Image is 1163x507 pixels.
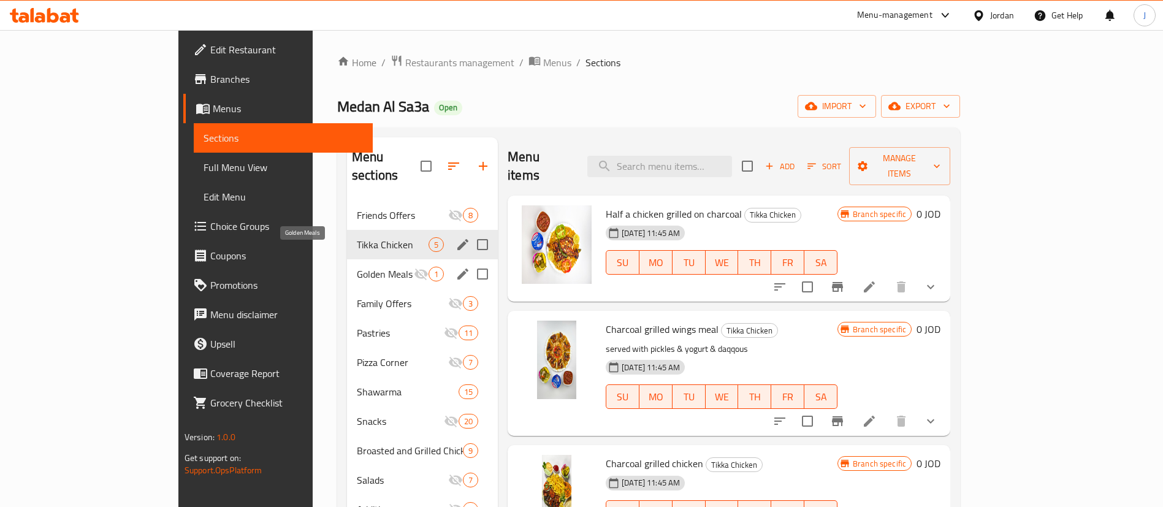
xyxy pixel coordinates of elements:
[760,157,799,176] span: Add item
[459,414,478,429] div: items
[673,250,706,275] button: TU
[673,384,706,409] button: TU
[357,355,448,370] div: Pizza Corner
[849,147,951,185] button: Manage items
[706,457,763,472] div: Tikka Chicken
[459,384,478,399] div: items
[183,359,373,388] a: Coverage Report
[454,265,472,283] button: edit
[463,445,478,457] span: 9
[357,443,463,458] span: Broasted and Grilled Chicken
[848,208,911,220] span: Branch specific
[771,250,804,275] button: FR
[881,95,960,118] button: export
[210,307,363,322] span: Menu disclaimer
[216,429,235,445] span: 1.0.0
[887,406,916,436] button: delete
[357,208,448,223] span: Friends Offers
[804,157,844,176] button: Sort
[917,455,940,472] h6: 0 JOD
[347,348,498,377] div: Pizza Corner7
[463,475,478,486] span: 7
[776,254,799,272] span: FR
[183,35,373,64] a: Edit Restaurant
[183,270,373,300] a: Promotions
[183,94,373,123] a: Menus
[528,55,571,71] a: Menus
[606,320,719,338] span: Charcoal grilled wings meal
[210,248,363,263] span: Coupons
[463,210,478,221] span: 8
[848,324,911,335] span: Branch specific
[347,436,498,465] div: Broasted and Grilled Chicken9
[606,250,639,275] button: SU
[347,230,498,259] div: Tikka Chicken5edit
[859,151,941,181] span: Manage items
[677,254,701,272] span: TU
[204,160,363,175] span: Full Menu View
[706,250,739,275] button: WE
[347,465,498,495] div: Salads7
[429,239,443,251] span: 5
[916,272,945,302] button: show more
[508,148,573,185] h2: Menu items
[463,296,478,311] div: items
[434,102,462,113] span: Open
[357,384,459,399] div: Shawarma
[357,414,444,429] span: Snacks
[357,326,444,340] span: Pastries
[347,318,498,348] div: Pastries11
[745,208,801,222] span: Tikka Chicken
[391,55,514,71] a: Restaurants management
[185,450,241,466] span: Get support on:
[617,227,685,239] span: [DATE] 11:45 AM
[357,267,414,281] span: Golden Meals
[857,8,932,23] div: Menu-management
[468,151,498,181] button: Add section
[357,237,429,252] div: Tikka Chicken
[414,267,429,281] svg: Inactive section
[185,429,215,445] span: Version:
[210,366,363,381] span: Coverage Report
[183,388,373,417] a: Grocery Checklist
[183,212,373,241] a: Choice Groups
[809,254,833,272] span: SA
[448,473,463,487] svg: Inactive section
[210,278,363,292] span: Promotions
[210,337,363,351] span: Upsell
[743,388,766,406] span: TH
[744,208,801,223] div: Tikka Chicken
[795,274,820,300] span: Select to update
[765,272,795,302] button: sort-choices
[639,384,673,409] button: MO
[381,55,386,70] li: /
[795,408,820,434] span: Select to update
[606,454,703,473] span: Charcoal grilled chicken
[337,55,960,71] nav: breadcrumb
[357,473,448,487] span: Salads
[611,254,635,272] span: SU
[721,323,778,338] div: Tikka Chicken
[213,101,363,116] span: Menus
[459,416,478,427] span: 20
[429,267,444,281] div: items
[210,219,363,234] span: Choice Groups
[862,280,877,294] a: Edit menu item
[706,458,762,472] span: Tikka Chicken
[519,55,524,70] li: /
[765,406,795,436] button: sort-choices
[454,235,472,254] button: edit
[463,208,478,223] div: items
[887,272,916,302] button: delete
[606,384,639,409] button: SU
[917,321,940,338] h6: 0 JOD
[807,159,841,173] span: Sort
[760,157,799,176] button: Add
[990,9,1014,22] div: Jordan
[405,55,514,70] span: Restaurants management
[183,64,373,94] a: Branches
[463,355,478,370] div: items
[617,477,685,489] span: [DATE] 11:45 AM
